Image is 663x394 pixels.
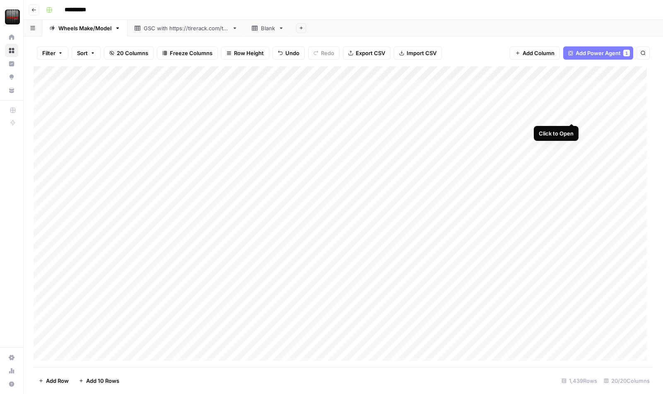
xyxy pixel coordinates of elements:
button: Add 10 Rows [74,374,124,387]
a: Opportunities [5,70,18,84]
button: Export CSV [343,46,391,60]
div: 1 [623,50,630,56]
button: Redo [308,46,340,60]
button: 20 Columns [104,46,154,60]
span: Add 10 Rows [86,377,119,385]
a: GSC with [URL][DOMAIN_NAME] [128,20,245,36]
div: Click to Open [539,129,574,138]
div: Blank [261,24,275,32]
div: 1,439 Rows [558,374,600,387]
span: 20 Columns [117,49,148,57]
button: Add Power Agent1 [563,46,633,60]
span: Row Height [234,49,264,57]
div: GSC with [URL][DOMAIN_NAME] [144,24,229,32]
div: Wheels Make/Model [58,24,111,32]
img: Tire Rack Logo [5,10,20,24]
button: Help + Support [5,377,18,391]
span: Export CSV [356,49,385,57]
a: Usage [5,364,18,377]
a: Wheels Make/Model [42,20,128,36]
a: Home [5,31,18,44]
button: Add Row [34,374,74,387]
span: 1 [625,50,628,56]
a: Browse [5,44,18,57]
button: Freeze Columns [157,46,218,60]
a: Insights [5,57,18,70]
span: Freeze Columns [170,49,212,57]
span: Import CSV [407,49,436,57]
button: Undo [272,46,305,60]
span: Add Column [523,49,555,57]
a: Your Data [5,84,18,97]
a: Settings [5,351,18,364]
button: Sort [72,46,101,60]
button: Import CSV [394,46,442,60]
span: Filter [42,49,55,57]
span: Add Power Agent [576,49,621,57]
button: Filter [37,46,68,60]
div: 20/20 Columns [600,374,653,387]
button: Workspace: Tire Rack [5,7,18,27]
span: Add Row [46,377,69,385]
a: Blank [245,20,291,36]
button: Add Column [510,46,560,60]
button: Row Height [221,46,269,60]
span: Redo [321,49,334,57]
span: Sort [77,49,88,57]
span: Undo [285,49,299,57]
